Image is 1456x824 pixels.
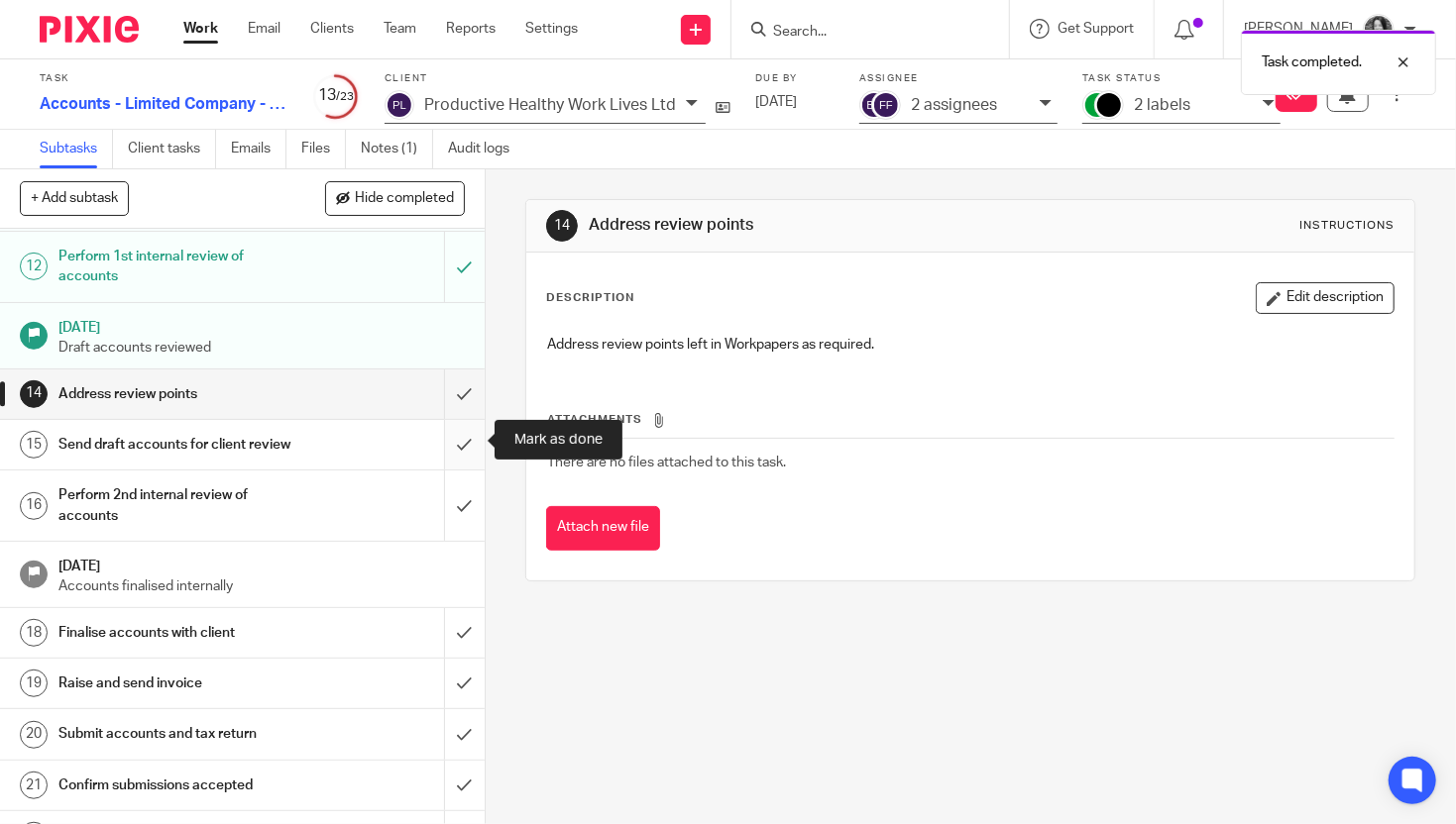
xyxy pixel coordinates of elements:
[301,130,346,168] a: Files
[183,19,218,39] a: Work
[547,414,642,425] span: Attachments
[424,96,676,114] p: Productive Healthy Work Lives Ltd
[20,619,48,647] div: 18
[546,290,634,306] p: Description
[58,480,302,531] h1: Perform 2nd internal review of accounts
[58,338,465,358] p: Draft accounts reviewed
[40,16,139,43] img: Pixie
[58,771,302,800] h1: Confirm submissions accepted
[20,431,48,459] div: 15
[385,72,730,85] label: Client
[336,91,354,102] small: /23
[20,253,48,280] div: 12
[871,90,901,120] img: svg%3E
[20,380,48,408] div: 14
[1262,52,1362,72] p: Task completed.
[58,242,302,292] h1: Perform 1st internal review of accounts
[325,181,465,215] button: Hide completed
[546,506,660,551] button: Attach new file
[755,95,797,109] span: [DATE]
[355,191,454,207] span: Hide completed
[385,90,414,120] img: svg%3E
[58,313,465,338] h1: [DATE]
[1363,14,1395,46] img: brodie%203%20small.jpg
[58,618,302,648] h1: Finalise accounts with client
[58,669,302,698] h1: Raise and send invoice
[58,430,302,460] h1: Send draft accounts for client review
[20,721,48,749] div: 20
[361,130,433,168] a: Notes (1)
[859,90,889,120] img: svg%3E
[525,19,578,39] a: Settings
[446,19,496,39] a: Reports
[589,215,1013,236] h1: Address review points
[1299,218,1395,234] div: Instructions
[448,130,524,168] a: Audit logs
[20,772,48,799] div: 21
[248,19,280,39] a: Email
[911,96,997,114] p: 2 assignees
[58,552,465,576] h1: [DATE]
[20,492,48,520] div: 16
[128,130,216,168] a: Client tasks
[1134,96,1190,114] p: 2 labels
[40,72,287,85] label: Task
[231,130,286,168] a: Emails
[312,84,360,107] div: 13
[20,181,129,215] button: + Add subtask
[40,130,113,168] a: Subtasks
[310,19,354,39] a: Clients
[546,210,578,242] div: 14
[58,719,302,749] h1: Submit accounts and tax return
[1256,282,1395,314] button: Edit description
[384,19,416,39] a: Team
[20,669,48,697] div: 19
[58,576,465,596] p: Accounts finalised internally
[58,379,302,409] h1: Address review points
[547,335,1394,355] p: Address review points left in Workpapers as required.
[547,456,786,469] span: There are no files attached to this task.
